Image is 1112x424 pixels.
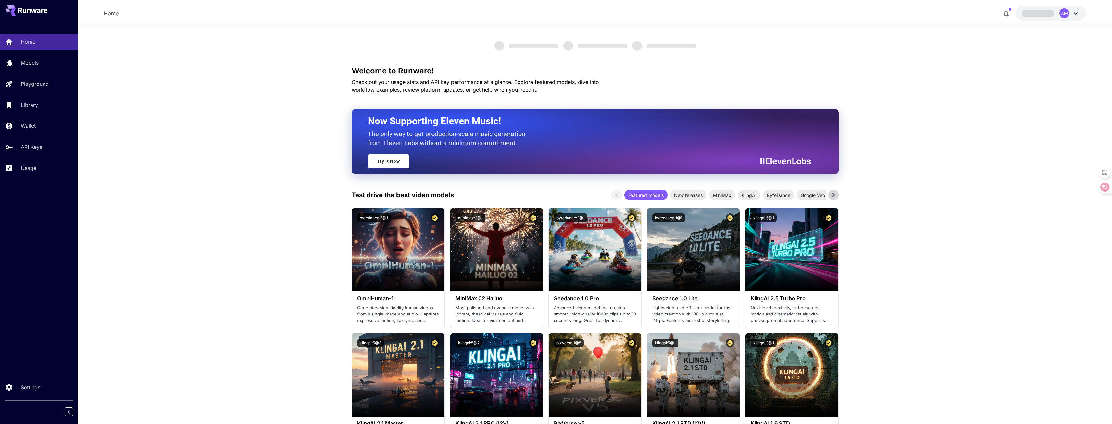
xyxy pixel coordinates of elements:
span: New releases [670,192,706,199]
p: The only way to get production-scale music generation from Eleven Labs without a minimum commitment. [368,129,530,148]
button: Certified Model – Vetted for best performance and includes a commercial license. [726,213,734,222]
span: MiniMax [709,192,735,199]
div: AM [1059,8,1069,18]
img: alt [450,333,543,417]
img: alt [745,208,838,291]
p: Generates high-fidelity human videos from a single image and audio. Captures expressive motion, l... [357,305,439,324]
div: MiniMax [709,190,735,200]
img: alt [352,208,444,291]
img: alt [450,208,543,291]
img: alt [745,333,838,417]
h3: MiniMax 02 Hailuo [456,295,538,302]
button: minimax:3@1 [456,213,485,222]
h3: Welcome to Runware! [352,66,839,75]
button: klingai:5@3 [357,339,384,347]
span: ByteDance [763,192,794,199]
span: KlingAI [738,192,760,199]
img: alt [549,333,641,417]
button: Certified Model – Vetted for best performance and includes a commercial license. [627,213,636,222]
div: Collapse sidebar [69,406,78,418]
p: Usage [21,164,36,172]
h3: Seedance 1.0 Pro [554,295,636,302]
img: alt [647,333,740,417]
button: Certified Model – Vetted for best performance and includes a commercial license. [529,213,538,222]
div: ByteDance [763,190,794,200]
p: Models [21,59,39,67]
p: Lightweight and efficient model for fast video creation with 1080p output at 24fps. Features mult... [652,305,734,324]
div: Featured models [624,190,668,200]
button: Certified Model – Vetted for best performance and includes a commercial license. [824,213,833,222]
button: Certified Model – Vetted for best performance and includes a commercial license. [824,339,833,347]
span: Google Veo [797,192,829,199]
p: Playground [21,80,49,88]
h3: Seedance 1.0 Lite [652,295,734,302]
div: New releases [670,190,706,200]
button: pixverse:1@5 [554,339,584,347]
span: Check out your usage stats and API key performance at a glance. Explore featured models, dive int... [352,79,599,93]
button: Certified Model – Vetted for best performance and includes a commercial license. [627,339,636,347]
div: KlingAI [738,190,760,200]
button: Certified Model – Vetted for best performance and includes a commercial license. [726,339,734,347]
a: Home [104,9,119,17]
button: klingai:6@1 [751,213,777,222]
p: Most polished and dynamic model with vibrant, theatrical visuals and fluid motion. Ideal for vira... [456,305,538,324]
p: Settings [21,383,40,391]
p: Library [21,101,38,109]
button: klingai:5@1 [652,339,678,347]
p: Home [21,38,35,45]
button: Certified Model – Vetted for best performance and includes a commercial license. [529,339,538,347]
button: Collapse sidebar [65,407,73,416]
img: alt [549,208,641,291]
h3: KlingAI 2.5 Turbo Pro [751,295,833,302]
p: Advanced video model that creates smooth, high-quality 1080p clips up to 10 seconds long. Great f... [554,305,636,324]
button: Certified Model – Vetted for best performance and includes a commercial license. [431,213,439,222]
button: klingai:3@1 [751,339,777,347]
button: Certified Model – Vetted for best performance and includes a commercial license. [431,339,439,347]
div: Google Veo [797,190,829,200]
span: Featured models [624,192,668,199]
button: klingai:5@2 [456,339,482,347]
img: alt [352,333,444,417]
button: bytedance:5@1 [357,213,391,222]
h2: Now Supporting Eleven Music! [368,115,806,127]
button: AM [1015,6,1086,21]
p: Next‑level creativity, turbocharged motion and cinematic visuals with precise prompt adherence. S... [751,305,833,324]
h3: OmniHuman‑1 [357,295,439,302]
p: Test drive the best video models [352,190,454,200]
img: alt [647,208,740,291]
a: Try It Now [368,154,409,168]
nav: breadcrumb [104,9,119,17]
button: bytedance:2@1 [554,213,587,222]
p: Wallet [21,122,36,130]
p: API Keys [21,143,42,151]
button: bytedance:1@1 [652,213,685,222]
